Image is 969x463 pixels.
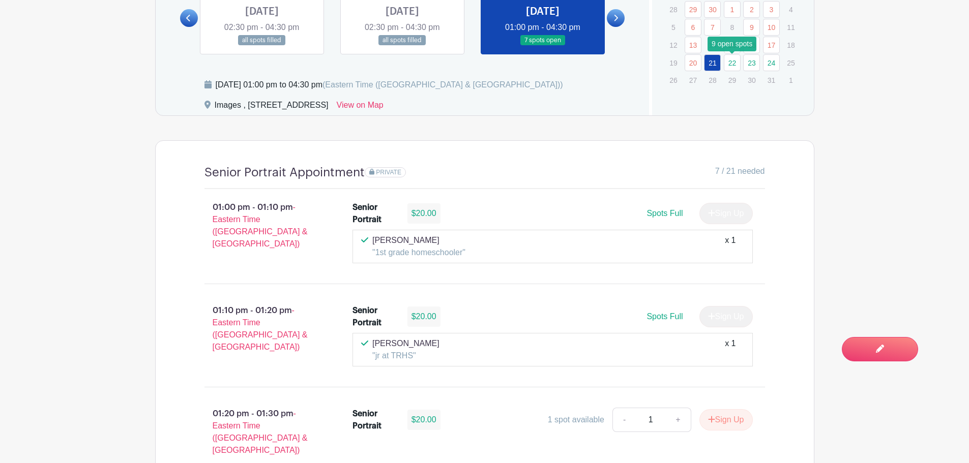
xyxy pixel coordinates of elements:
p: [PERSON_NAME] [372,337,439,350]
div: Senior Portrait [353,201,395,226]
p: 26 [665,72,682,88]
div: [DATE] 01:00 pm to 04:30 pm [216,79,563,91]
p: 12 [665,37,682,53]
span: 7 / 21 needed [715,165,765,177]
span: (Eastern Time ([GEOGRAPHIC_DATA] & [GEOGRAPHIC_DATA])) [322,80,563,89]
p: 01:10 pm - 01:20 pm [188,300,337,357]
div: 9 open spots [708,37,756,51]
p: 01:00 pm - 01:10 pm [188,197,337,254]
p: 28 [704,72,721,88]
span: - Eastern Time ([GEOGRAPHIC_DATA] & [GEOGRAPHIC_DATA]) [213,306,308,351]
span: PRIVATE [376,169,401,176]
a: 13 [685,37,701,53]
a: 2 [743,1,760,18]
div: x 1 [725,337,736,362]
a: 3 [763,1,780,18]
a: 7 [704,19,721,36]
a: 22 [724,54,741,71]
p: 11 [782,19,799,35]
span: Spots Full [647,209,683,218]
span: - Eastern Time ([GEOGRAPHIC_DATA] & [GEOGRAPHIC_DATA]) [213,409,308,454]
a: 17 [763,37,780,53]
div: Senior Portrait [353,304,395,329]
span: - Eastern Time ([GEOGRAPHIC_DATA] & [GEOGRAPHIC_DATA]) [213,203,308,248]
p: "1st grade homeschooler" [372,246,465,259]
div: $20.00 [407,203,441,224]
p: "jr at TRHS" [372,350,439,362]
a: 21 [704,54,721,71]
a: 6 [685,19,701,36]
a: - [612,408,636,432]
p: 18 [782,37,799,53]
p: 19 [665,55,682,71]
p: 01:20 pm - 01:30 pm [188,404,337,460]
p: 4 [782,2,799,17]
p: 8 [724,19,741,35]
div: $20.00 [407,306,441,327]
p: 31 [763,72,780,88]
div: Images , [STREET_ADDRESS] [215,99,329,115]
div: Senior Portrait [353,408,395,432]
a: 23 [743,54,760,71]
p: 1 [782,72,799,88]
div: 1 spot available [548,414,604,426]
p: 27 [685,72,701,88]
p: [PERSON_NAME] [372,234,465,246]
p: 29 [724,72,741,88]
button: Sign Up [699,409,753,430]
p: 5 [665,19,682,35]
a: 24 [763,54,780,71]
p: 28 [665,2,682,17]
div: $20.00 [407,410,441,430]
p: 14 [704,37,721,53]
a: 10 [763,19,780,36]
h4: Senior Portrait Appointment [204,165,365,180]
a: + [665,408,691,432]
a: View on Map [337,99,384,115]
a: 20 [685,54,701,71]
a: 29 [685,1,701,18]
span: Spots Full [647,312,683,321]
a: 30 [704,1,721,18]
p: 30 [743,72,760,88]
div: x 1 [725,234,736,259]
a: 9 [743,19,760,36]
a: 1 [724,1,741,18]
p: 25 [782,55,799,71]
